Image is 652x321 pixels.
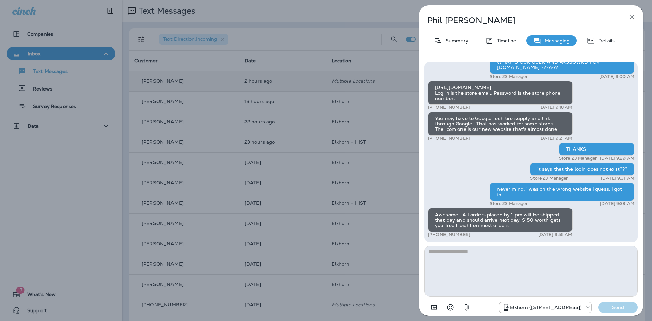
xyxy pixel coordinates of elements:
[600,201,634,206] p: [DATE] 9:33 AM
[530,163,634,176] div: it says that the login does not exist???
[559,143,634,156] div: THANKS
[427,16,613,25] p: Phil [PERSON_NAME]
[428,81,573,105] div: [URL][DOMAIN_NAME] Log in is the store email. Password is the store phone number.
[601,176,634,181] p: [DATE] 9:31 AM
[530,176,568,181] p: Store 23 Manager
[499,303,592,312] div: +1 (402) 502-7400
[490,74,527,79] p: Store 23 Manager
[600,156,634,161] p: [DATE] 9:29 AM
[428,208,573,232] div: Awesome. All orders placed by 1 pm will be shipped that day and should arrive next day. $150 wort...
[428,232,470,237] p: [PHONE_NUMBER]
[539,136,573,141] p: [DATE] 9:21 AM
[539,105,573,110] p: [DATE] 9:18 AM
[427,301,441,314] button: Add in a premade template
[538,232,573,237] p: [DATE] 9:55 AM
[510,305,582,310] p: Elkhorn ([STREET_ADDRESS])
[493,38,516,43] p: Timeline
[490,183,634,201] div: never mind. i was on the wrong website i guess. i got in
[443,301,457,314] button: Select an emoji
[559,156,597,161] p: Store 23 Manager
[428,105,470,110] p: [PHONE_NUMBER]
[428,112,573,136] div: You may have to Google Tech tire supply and link through Google. That has worked for some stores....
[490,201,527,206] p: Store 23 Manager
[428,136,470,141] p: [PHONE_NUMBER]
[541,38,570,43] p: Messaging
[599,74,634,79] p: [DATE] 9:00 AM
[442,38,468,43] p: Summary
[595,38,615,43] p: Details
